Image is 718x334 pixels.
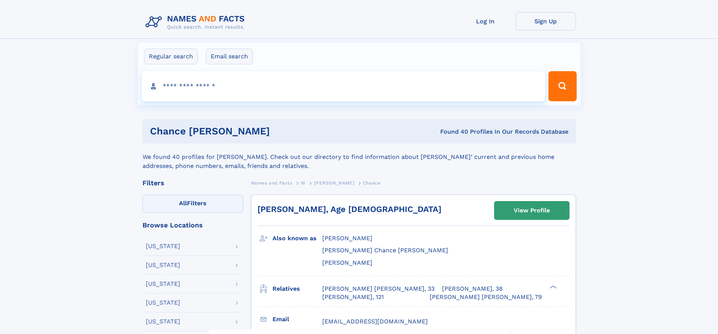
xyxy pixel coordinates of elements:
[514,202,550,219] div: View Profile
[301,178,306,188] a: W
[206,49,253,64] label: Email search
[146,281,180,287] div: [US_STATE]
[322,259,372,266] span: [PERSON_NAME]
[322,285,435,293] a: [PERSON_NAME] [PERSON_NAME], 33
[273,232,322,245] h3: Also known as
[322,293,384,301] a: [PERSON_NAME], 121
[179,200,187,207] span: All
[314,180,354,186] span: [PERSON_NAME]
[146,319,180,325] div: [US_STATE]
[251,178,292,188] a: Names and Facts
[494,201,569,220] a: View Profile
[548,284,557,289] div: ❯
[273,282,322,295] h3: Relatives
[257,204,441,214] a: [PERSON_NAME], Age [DEMOGRAPHIC_DATA]
[144,49,198,64] label: Regular search
[142,195,243,213] label: Filters
[301,180,306,186] span: W
[442,285,503,293] a: [PERSON_NAME], 38
[146,300,180,306] div: [US_STATE]
[142,143,576,171] div: We found 40 profiles for [PERSON_NAME]. Check out our directory to find information about [PERSON...
[322,247,448,254] span: [PERSON_NAME] Chance [PERSON_NAME]
[150,127,355,136] h1: chance [PERSON_NAME]
[142,12,251,32] img: Logo Names and Facts
[142,222,243,229] div: Browse Locations
[322,235,372,242] span: [PERSON_NAME]
[142,71,545,101] input: search input
[142,180,243,186] div: Filters
[363,180,381,186] span: Chance
[314,178,354,188] a: [PERSON_NAME]
[548,71,576,101] button: Search Button
[146,243,180,249] div: [US_STATE]
[355,128,568,136] div: Found 40 Profiles In Our Records Database
[322,318,428,325] span: [EMAIL_ADDRESS][DOMAIN_NAME]
[273,313,322,326] h3: Email
[430,293,542,301] a: [PERSON_NAME] [PERSON_NAME], 79
[146,262,180,268] div: [US_STATE]
[455,12,516,31] a: Log In
[516,12,576,31] a: Sign Up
